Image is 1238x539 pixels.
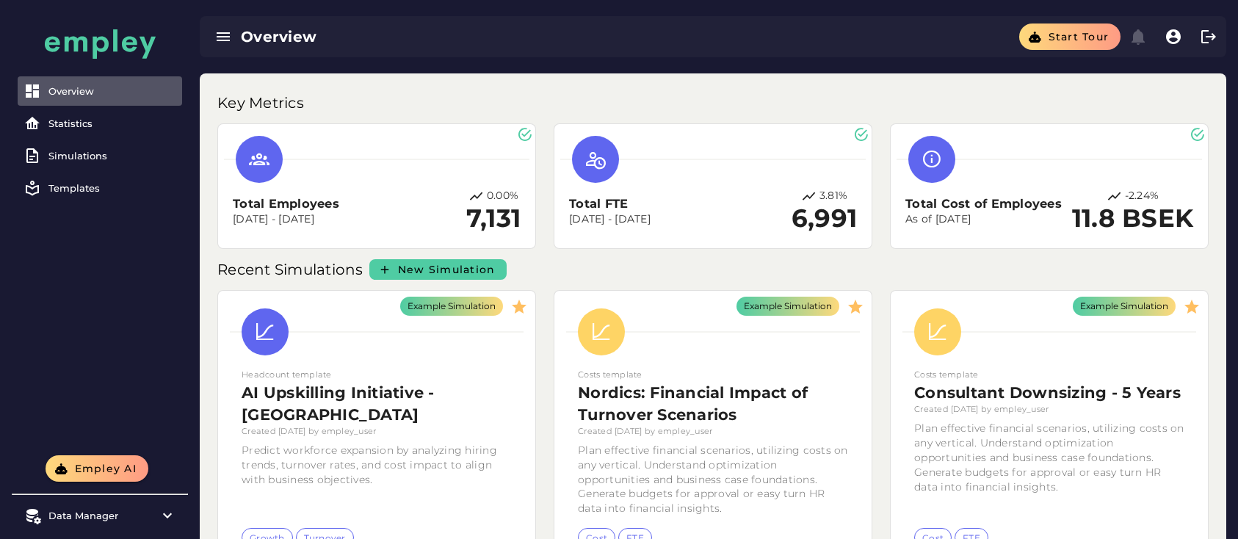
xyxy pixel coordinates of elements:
p: -2.24% [1125,189,1159,204]
p: Key Metrics [217,91,307,115]
p: As of [DATE] [905,212,1062,227]
span: Start tour [1047,30,1109,43]
a: Statistics [18,109,182,138]
div: Templates [48,182,176,194]
h2: 7,131 [466,204,521,234]
p: Recent Simulations [217,258,366,281]
h3: Total Cost of Employees [905,195,1062,212]
div: Overview [48,85,176,97]
span: Empley AI [73,462,137,475]
div: Data Manager [48,510,151,521]
p: [DATE] - [DATE] [233,212,339,227]
div: Simulations [48,150,176,162]
a: Simulations [18,141,182,170]
a: New Simulation [369,259,507,280]
p: 3.81% [819,189,847,204]
div: Overview [241,26,630,47]
a: Templates [18,173,182,203]
div: Statistics [48,117,176,129]
h2: 11.8 BSEK [1072,204,1193,234]
h3: Total FTE [569,195,651,212]
span: New Simulation [397,263,496,276]
button: Start tour [1019,23,1121,50]
a: Overview [18,76,182,106]
p: [DATE] - [DATE] [569,212,651,227]
button: Empley AI [46,455,148,482]
p: 0.00% [487,189,518,204]
h3: Total Employees [233,195,339,212]
h2: 6,991 [792,204,857,234]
